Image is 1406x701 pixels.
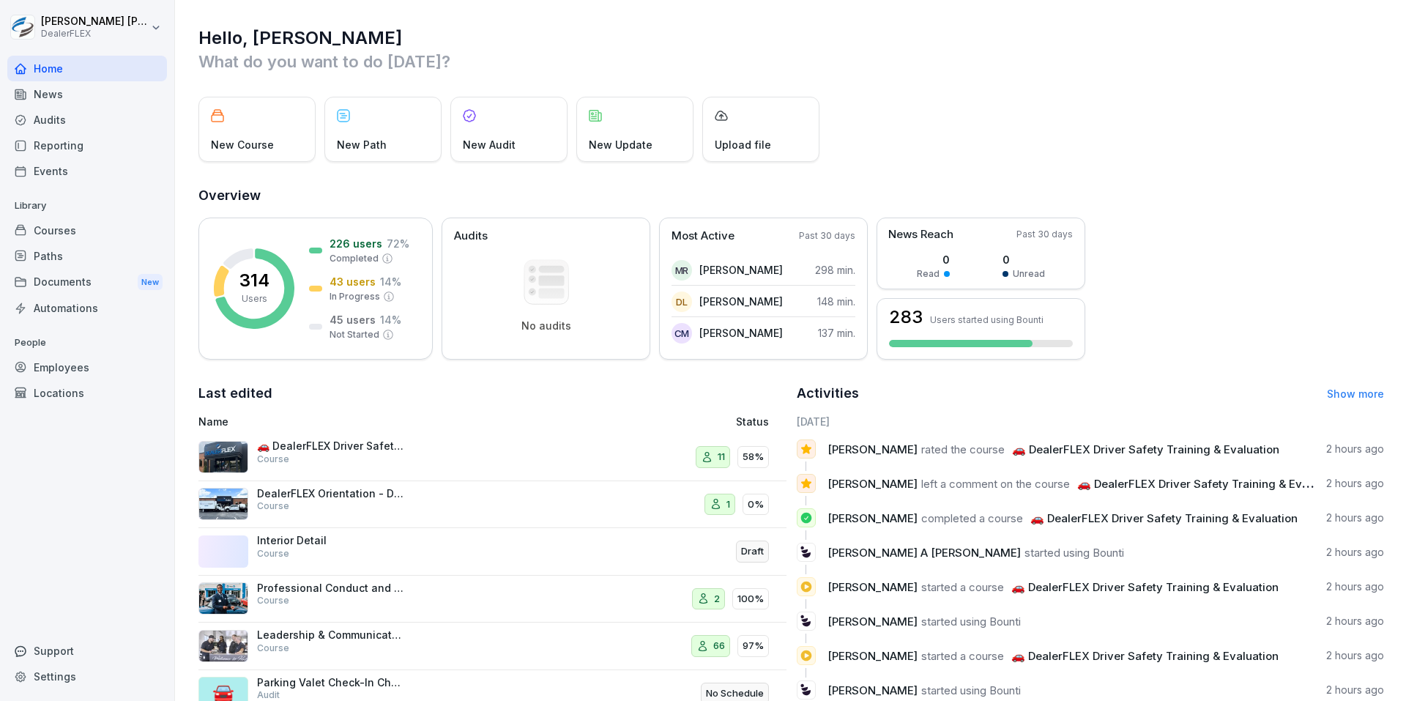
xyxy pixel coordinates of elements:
[817,294,855,309] p: 148 min.
[257,642,289,655] p: Course
[257,534,403,547] p: Interior Detail
[454,228,488,245] p: Audits
[463,137,516,152] p: New Audit
[741,544,764,559] p: Draft
[1326,545,1384,560] p: 2 hours ago
[818,325,855,341] p: 137 min.
[211,137,274,152] p: New Course
[198,441,248,473] img: da8qswpfqixsakdmmzotmdit.png
[198,630,248,662] img: kjfutcfrxfzene9jr3907i3p.png
[7,269,167,296] div: Documents
[714,592,720,607] p: 2
[921,511,1023,525] span: completed a course
[917,252,950,267] p: 0
[257,500,289,513] p: Course
[827,615,918,628] span: [PERSON_NAME]
[827,580,918,594] span: [PERSON_NAME]
[198,576,786,623] a: Professional Conduct and Harassment Prevention for Valet EmployeesCourse2100%
[257,487,403,500] p: DealerFLEX Orientation - Detail Division
[888,226,953,243] p: News Reach
[7,56,167,81] div: Home
[706,686,764,701] p: No Schedule
[198,414,567,429] p: Name
[337,137,387,152] p: New Path
[889,308,923,326] h3: 283
[827,477,918,491] span: [PERSON_NAME]
[198,488,248,520] img: iylp24rw87ejcq0bh277qvmh.png
[1326,614,1384,628] p: 2 hours ago
[7,380,167,406] a: Locations
[1003,252,1045,267] p: 0
[198,481,786,529] a: DealerFLEX Orientation - Detail DivisionCourse10%
[257,439,403,453] p: 🚗 DealerFLEX Driver Safety Training & Evaluation
[1327,387,1384,400] a: Show more
[330,236,382,251] p: 226 users
[1326,511,1384,525] p: 2 hours ago
[7,638,167,664] div: Support
[1030,511,1298,525] span: 🚗 DealerFLEX Driver Safety Training & Evaluation
[1326,442,1384,456] p: 2 hours ago
[797,414,1385,429] h6: [DATE]
[380,312,401,327] p: 14 %
[7,194,167,218] p: Library
[7,107,167,133] a: Audits
[699,294,783,309] p: [PERSON_NAME]
[715,137,771,152] p: Upload file
[257,628,403,642] p: Leadership & Communication as a Manager
[7,355,167,380] a: Employees
[330,290,380,303] p: In Progress
[921,477,1070,491] span: left a comment on the course
[7,218,167,243] a: Courses
[1012,442,1279,456] span: 🚗 DealerFLEX Driver Safety Training & Evaluation
[799,229,855,242] p: Past 30 days
[743,450,764,464] p: 58%
[736,414,769,429] p: Status
[1011,649,1279,663] span: 🚗 DealerFLEX Driver Safety Training & Evaluation
[672,292,692,312] div: DL
[380,274,401,289] p: 14 %
[242,292,267,305] p: Users
[699,325,783,341] p: [PERSON_NAME]
[7,243,167,269] div: Paths
[198,434,786,481] a: 🚗 DealerFLEX Driver Safety Training & EvaluationCourse1158%
[718,450,725,464] p: 11
[797,383,859,404] h2: Activities
[917,267,940,281] p: Read
[743,639,764,653] p: 97%
[1024,546,1124,560] span: started using Bounti
[7,331,167,355] p: People
[41,29,148,39] p: DealerFLEX
[138,274,163,291] div: New
[7,158,167,184] a: Events
[827,649,918,663] span: [PERSON_NAME]
[748,497,764,512] p: 0%
[921,580,1004,594] span: started a course
[7,295,167,321] a: Automations
[7,664,167,689] a: Settings
[198,528,786,576] a: Interior DetailCourseDraft
[921,683,1021,697] span: started using Bounti
[737,592,764,607] p: 100%
[7,133,167,158] a: Reporting
[827,511,918,525] span: [PERSON_NAME]
[827,683,918,697] span: [PERSON_NAME]
[1326,579,1384,594] p: 2 hours ago
[921,649,1004,663] span: started a course
[387,236,409,251] p: 72 %
[713,639,725,653] p: 66
[7,81,167,107] a: News
[41,15,148,28] p: [PERSON_NAME] [PERSON_NAME]
[1077,477,1344,491] span: 🚗 DealerFLEX Driver Safety Training & Evaluation
[330,274,376,289] p: 43 users
[521,319,571,333] p: No audits
[1011,580,1279,594] span: 🚗 DealerFLEX Driver Safety Training & Evaluation
[198,623,786,670] a: Leadership & Communication as a ManagerCourse6697%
